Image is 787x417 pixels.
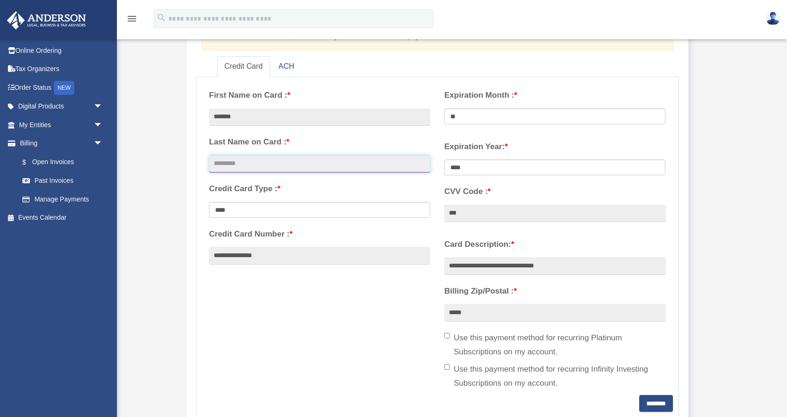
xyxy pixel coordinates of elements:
label: First Name on Card : [209,88,430,102]
label: Expiration Year: [444,140,665,154]
a: Billingarrow_drop_down [7,134,117,153]
span: arrow_drop_down [94,97,112,116]
label: Credit Card Number : [209,227,430,241]
label: CVV Code : [444,185,665,199]
strong: NOTICE [209,32,237,40]
i: menu [126,13,137,24]
a: ACH [271,56,302,77]
a: My Entitiesarrow_drop_down [7,115,117,134]
a: Events Calendar [7,208,117,227]
a: $Open Invoices [13,152,117,172]
label: Billing Zip/Postal : [444,284,665,298]
a: menu [126,16,137,24]
label: Card Description: [444,237,665,252]
input: Use this payment method for recurring Infinity Investing Subscriptions on my account. [444,364,450,370]
label: Expiration Month : [444,88,665,102]
a: Order StatusNEW [7,78,117,97]
div: NEW [54,81,74,95]
a: Online Ordering [7,41,117,60]
label: Last Name on Card : [209,135,430,149]
label: Use this payment method for recurring Platinum Subscriptions on my account. [444,331,665,359]
label: Credit Card Type : [209,182,430,196]
a: Manage Payments [13,190,112,208]
img: User Pic [766,12,780,25]
span: arrow_drop_down [94,115,112,135]
a: Tax Organizers [7,60,117,79]
i: search [156,13,166,23]
a: Credit Card [217,56,270,77]
img: Anderson Advisors Platinum Portal [4,11,89,29]
input: Use this payment method for recurring Platinum Subscriptions on my account. [444,333,450,338]
span: $ [28,157,32,168]
span: arrow_drop_down [94,134,112,153]
a: Past Invoices [13,172,117,190]
label: Use this payment method for recurring Infinity Investing Subscriptions on my account. [444,362,665,390]
a: Digital Productsarrow_drop_down [7,97,117,116]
